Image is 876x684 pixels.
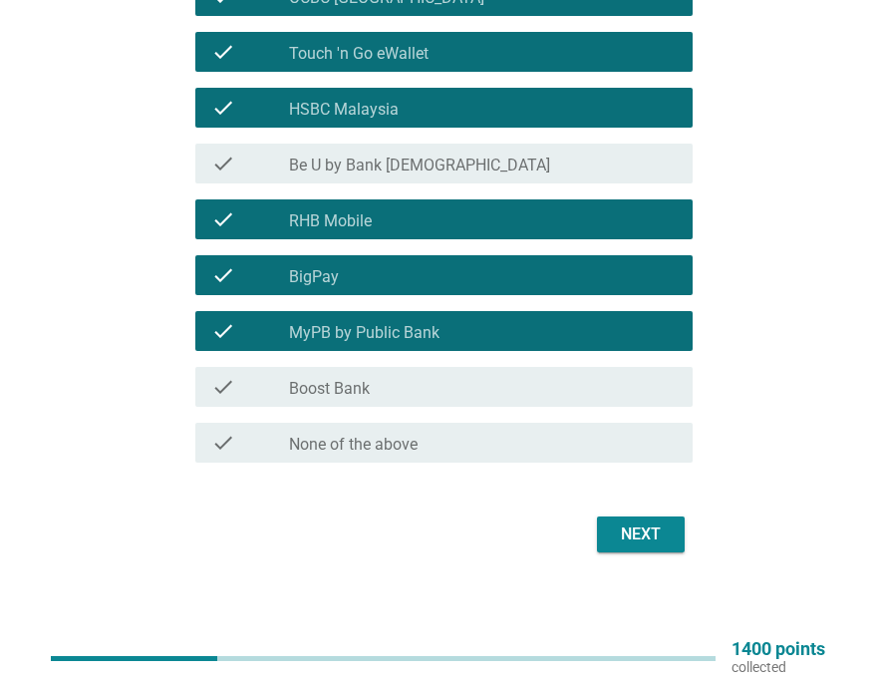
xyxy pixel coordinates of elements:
i: check [211,207,235,231]
p: collected [731,658,825,676]
p: 1400 points [731,640,825,658]
div: Next [613,522,669,546]
i: check [211,263,235,287]
i: check [211,40,235,64]
button: Next [597,516,685,552]
label: RHB Mobile [289,211,372,231]
i: check [211,96,235,120]
label: MyPB by Public Bank [289,323,439,343]
label: BigPay [289,267,339,287]
i: check [211,375,235,399]
i: check [211,319,235,343]
i: check [211,431,235,455]
label: Touch 'n Go eWallet [289,44,429,64]
label: Be U by Bank [DEMOGRAPHIC_DATA] [289,156,550,175]
label: None of the above [289,435,418,455]
label: Boost Bank [289,379,370,399]
label: HSBC Malaysia [289,100,399,120]
i: check [211,152,235,175]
